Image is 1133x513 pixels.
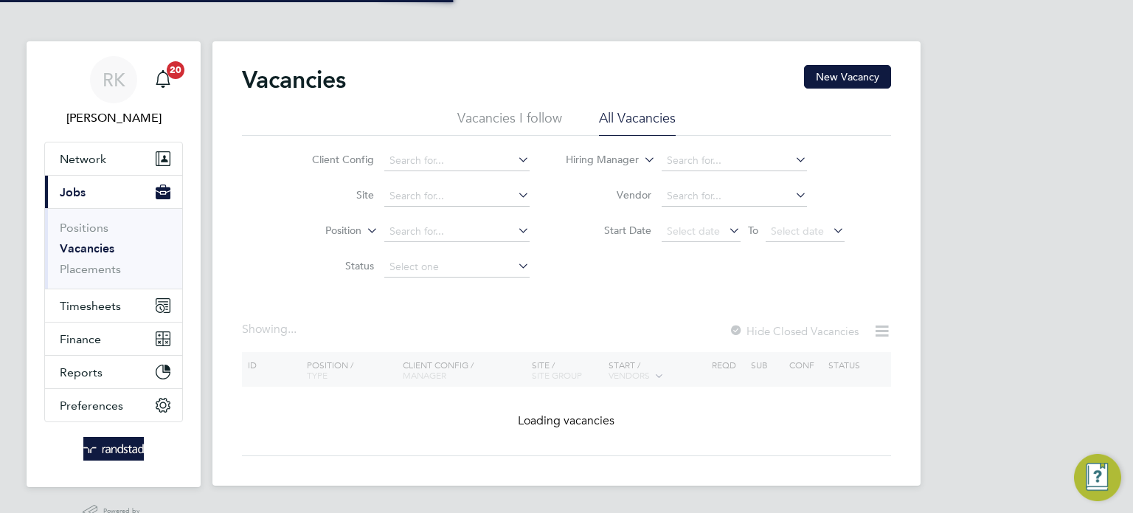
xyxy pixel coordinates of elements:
span: Russell Kerley [44,109,183,127]
label: Site [289,188,374,202]
label: Position [277,224,361,238]
a: RK[PERSON_NAME] [44,56,183,127]
span: Select date [667,224,720,238]
label: Hide Closed Vacancies [729,324,859,338]
li: All Vacancies [599,109,676,136]
a: Placements [60,262,121,276]
label: Status [289,259,374,272]
label: Hiring Manager [554,153,639,168]
nav: Main navigation [27,41,201,487]
label: Start Date [566,224,651,237]
button: Network [45,142,182,175]
span: Network [60,152,106,166]
span: RK [103,70,125,89]
div: Showing [242,322,299,337]
input: Search for... [384,221,530,242]
li: Vacancies I follow [457,109,562,136]
button: Jobs [45,176,182,208]
span: Finance [60,332,101,346]
img: randstad-logo-retina.png [83,437,145,461]
h2: Vacancies [242,65,346,94]
span: ... [288,322,297,337]
input: Select one [384,257,530,278]
a: Go to home page [44,437,183,461]
a: Positions [60,221,108,235]
input: Search for... [384,186,530,207]
input: Search for... [384,151,530,171]
input: Search for... [662,151,807,171]
span: Select date [771,224,824,238]
label: Client Config [289,153,374,166]
span: 20 [167,61,184,79]
input: Search for... [662,186,807,207]
span: Timesheets [60,299,121,313]
button: New Vacancy [804,65,891,89]
button: Preferences [45,389,182,421]
button: Finance [45,323,182,355]
div: Jobs [45,208,182,289]
label: Vendor [566,188,651,202]
button: Engage Resource Center [1074,454,1121,501]
a: 20 [148,56,178,103]
button: Reports [45,356,182,388]
button: Timesheets [45,289,182,322]
span: Preferences [60,399,123,413]
span: Reports [60,365,103,379]
a: Vacancies [60,241,114,255]
span: Jobs [60,185,86,199]
span: To [744,221,763,240]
